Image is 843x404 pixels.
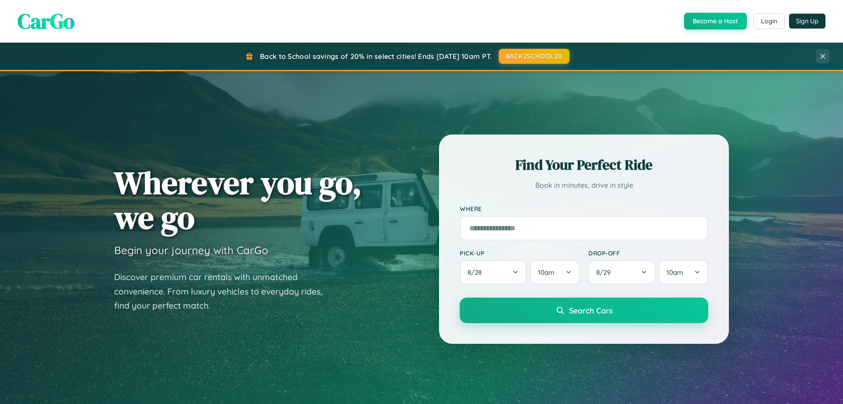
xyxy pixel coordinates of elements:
button: BACK2SCHOOL20 [499,49,569,64]
label: Drop-off [588,249,708,257]
span: 8 / 29 [596,268,615,277]
h2: Find Your Perfect Ride [460,155,708,175]
span: CarGo [18,7,75,36]
button: Login [753,13,785,29]
span: 10am [538,268,555,277]
button: Become a Host [684,13,747,29]
p: Discover premium car rentals with unmatched convenience. From luxury vehicles to everyday rides, ... [114,270,334,313]
button: 8/28 [460,260,526,284]
label: Where [460,205,708,212]
p: Book in minutes, drive in style [460,179,708,192]
button: 10am [530,260,580,284]
button: Sign Up [789,14,825,29]
span: 10am [666,268,683,277]
button: Search Cars [460,298,708,323]
h1: Wherever you go, we go [114,165,362,235]
button: 10am [659,260,708,284]
span: Back to School savings of 20% in select cities! Ends [DATE] 10am PT. [260,52,492,61]
button: 8/29 [588,260,655,284]
label: Pick-up [460,249,580,257]
h3: Begin your journey with CarGo [114,244,268,257]
span: 8 / 28 [468,268,486,277]
span: Search Cars [569,306,612,315]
